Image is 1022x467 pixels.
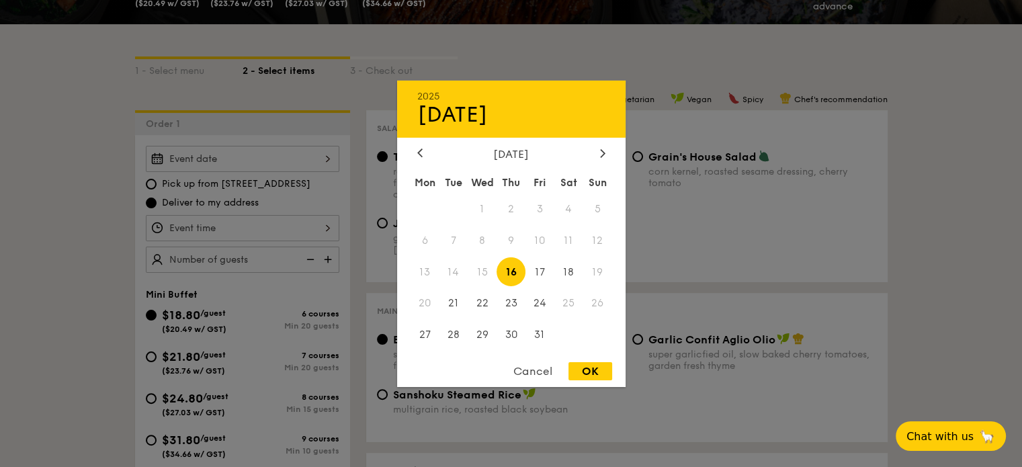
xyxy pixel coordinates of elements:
span: 29 [468,321,497,349]
span: 24 [525,289,554,318]
span: 26 [583,289,612,318]
span: 19 [583,257,612,286]
div: Fri [525,170,554,194]
span: 5 [583,194,612,223]
div: OK [568,362,612,380]
div: 2025 [417,90,605,101]
span: 9 [497,226,525,255]
span: 17 [525,257,554,286]
span: 18 [554,257,583,286]
span: 4 [554,194,583,223]
div: [DATE] [417,147,605,160]
span: 22 [468,289,497,318]
div: Sun [583,170,612,194]
span: 1 [468,194,497,223]
div: Mon [411,170,439,194]
div: Wed [468,170,497,194]
span: Chat with us [906,430,974,443]
button: Chat with us🦙 [896,421,1006,451]
div: Cancel [500,362,566,380]
span: 6 [411,226,439,255]
span: 27 [411,321,439,349]
div: Thu [497,170,525,194]
span: 21 [439,289,468,318]
span: 2 [497,194,525,223]
span: 12 [583,226,612,255]
span: 3 [525,194,554,223]
span: 🦙 [979,429,995,444]
span: 11 [554,226,583,255]
span: 20 [411,289,439,318]
span: 15 [468,257,497,286]
span: 30 [497,321,525,349]
span: 23 [497,289,525,318]
span: 16 [497,257,525,286]
span: 28 [439,321,468,349]
span: 8 [468,226,497,255]
span: 10 [525,226,554,255]
span: 25 [554,289,583,318]
div: Tue [439,170,468,194]
span: 7 [439,226,468,255]
span: 13 [411,257,439,286]
span: 31 [525,321,554,349]
div: Sat [554,170,583,194]
div: [DATE] [417,101,605,127]
span: 14 [439,257,468,286]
